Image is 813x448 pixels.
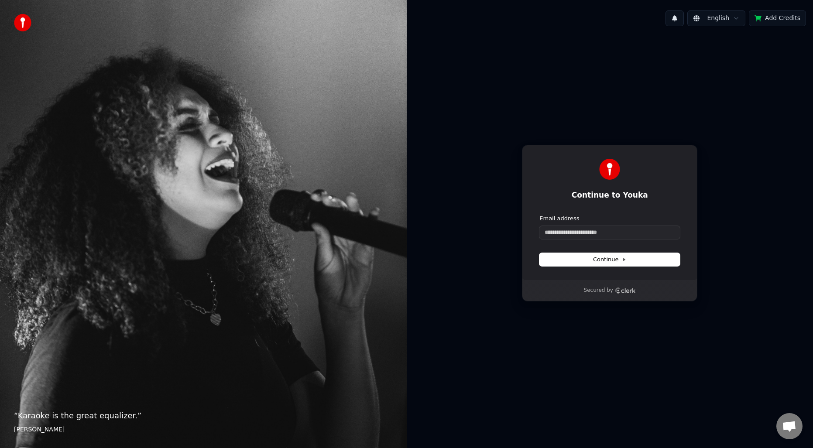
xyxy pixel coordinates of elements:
[776,413,803,439] div: Open chat
[539,215,579,222] label: Email address
[14,425,393,434] footer: [PERSON_NAME]
[749,10,806,26] button: Add Credits
[615,287,636,294] a: Clerk logo
[539,253,680,266] button: Continue
[14,410,393,422] p: “ Karaoke is the great equalizer. ”
[599,159,620,180] img: Youka
[584,287,613,294] p: Secured by
[14,14,31,31] img: youka
[593,256,626,263] span: Continue
[539,190,680,201] h1: Continue to Youka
